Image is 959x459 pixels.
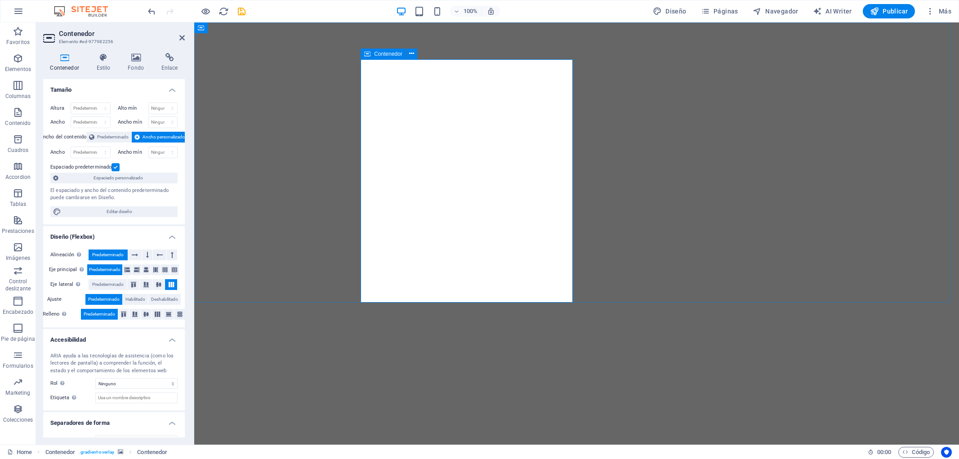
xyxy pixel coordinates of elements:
button: Deshabilitado [148,294,181,305]
h4: Fondo [121,53,155,72]
button: Editar diseño [50,206,178,217]
button: Código [898,447,934,458]
h4: Accesibilidad [43,329,185,345]
p: Marketing [5,389,30,397]
button: undo [146,6,157,17]
input: Usa un nombre descriptivo [95,392,178,403]
button: Predeterminado [81,309,118,320]
i: Deshacer: Acción desconocida (Ctrl+Z) [147,6,157,17]
p: Accordion [5,174,31,181]
span: Navegador [753,7,798,16]
button: Más [922,4,955,18]
span: Predeterminado [92,250,124,260]
span: AI Writer [813,7,852,16]
button: Publicar [863,4,915,18]
span: Código [902,447,930,458]
div: El espaciado y ancho del contenido predeterminado puede cambiarse en Diseño. [50,187,178,202]
p: Formularios [3,362,33,370]
button: Predeterminado [89,279,127,290]
p: Elementos [5,66,31,73]
a: Haz clic para cancelar la selección y doble clic para abrir páginas [7,447,32,458]
span: Haz clic para seleccionar y doble clic para editar [137,447,167,458]
label: Ancho del contenido [40,132,87,143]
label: Espaciado predeterminado [50,162,112,173]
h4: Diseño (Flexbox) [43,226,185,242]
i: Guardar (Ctrl+S) [236,6,247,17]
span: Páginas [701,7,738,16]
button: Navegador [749,4,802,18]
h2: Contenedor [59,30,185,38]
span: Predeterminado [88,294,120,305]
i: Volver a cargar página [219,6,229,17]
h3: Elemento #ed-977982256 [59,38,167,46]
span: Predeterminado [89,264,120,275]
p: Colecciones [3,416,33,423]
button: Páginas [697,4,742,18]
label: Etiqueta [50,392,95,403]
span: Ancho personalizado [143,132,185,143]
span: Habilitado [125,294,145,305]
button: Predeterminado [87,264,122,275]
h6: 100% [464,6,478,17]
label: Eje principal [49,264,87,275]
span: . gradient-overlay [79,447,115,458]
button: Diseño [649,4,690,18]
p: Prestaciones [2,227,34,235]
span: Publicar [870,7,908,16]
span: Predeterminado [97,132,129,143]
div: ARIA ayuda a las tecnologías de asistencia (como los lectores de pantalla) a comprender la funció... [50,352,178,375]
button: reload [218,6,229,17]
button: 100% [450,6,482,17]
button: Habilitado [123,294,148,305]
button: save [236,6,247,17]
span: Más [926,7,951,16]
button: Usercentrics [941,447,952,458]
label: Ancho [50,120,71,125]
span: Editar diseño [64,206,175,217]
span: Predeterminado [92,279,124,290]
label: Relleno [43,309,81,320]
span: Rol [50,378,67,388]
span: Espaciado personalizado [61,173,175,183]
i: Este elemento contiene un fondo [118,450,123,455]
p: Favoritos [6,39,30,46]
label: Ancho mín [118,150,148,155]
span: Diseño [653,7,687,16]
label: Ancho [50,150,71,155]
label: Alto mín [118,106,148,111]
label: Ancho mín [118,120,148,125]
p: Pie de página [1,335,35,343]
button: Predeterminado [86,132,131,143]
h4: Enlace [154,53,185,72]
button: Predeterminado [89,250,128,260]
h4: Estilo [89,53,121,72]
label: Ajuste [47,294,85,305]
p: Imágenes [6,254,30,262]
span: Haz clic para seleccionar y doble clic para editar [45,447,76,458]
nav: breadcrumb [45,447,168,458]
h4: Separadores de forma [43,412,185,428]
label: Eje lateral [50,279,89,290]
p: Encabezado [3,308,33,316]
h4: Tamaño [43,79,185,95]
span: Predeterminado [84,309,115,320]
img: Editor Logo [52,6,119,17]
span: Contenedor [374,51,402,57]
button: Predeterminado [85,294,122,305]
h4: Contenedor [43,53,89,72]
p: Contenido [5,120,31,127]
button: Ancho personalizado [132,132,187,143]
p: Tablas [10,201,27,208]
p: Columnas [5,93,31,100]
span: 00 00 [877,447,891,458]
label: Alineación [50,250,89,260]
p: Cuadros [8,147,29,154]
span: Deshabilitado [151,294,178,305]
button: Espaciado personalizado [50,173,178,183]
button: AI Writer [809,4,856,18]
label: Altura [50,106,71,111]
span: : [883,449,885,455]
